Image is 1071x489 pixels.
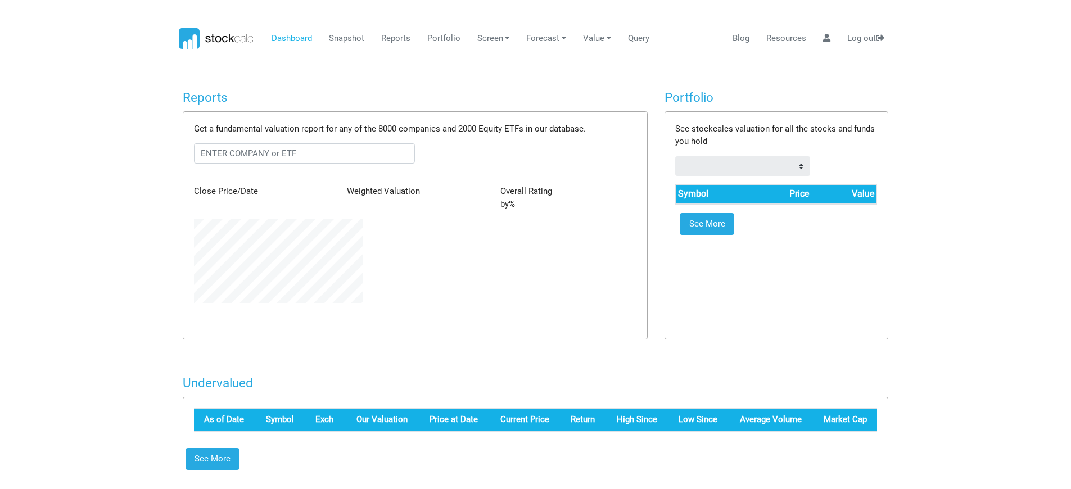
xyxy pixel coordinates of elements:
th: Value [811,185,876,203]
a: Blog [728,28,753,49]
th: Average 30 day Volume [727,409,812,431]
h4: Reports [183,90,648,105]
a: See More [186,448,239,470]
div: by % [492,185,645,210]
a: Query [623,28,653,49]
h4: Undervalued [183,375,888,391]
a: Snapshot [324,28,368,49]
p: Get a fundamental valuation report for any of the 8000 companies and 2000 Equity ETFs in our data... [194,123,636,135]
a: See More [680,213,734,236]
th: Return since Reference Date [559,409,605,431]
th: Stock Ticker [256,409,305,431]
th: Stock Exchange [305,409,345,431]
span: Close Price/Date [194,186,258,196]
span: Weighted Valuation [347,186,420,196]
span: Overall Rating [500,186,552,196]
th: Reference Date [194,409,256,431]
th: Symbol [676,185,747,203]
a: Screen [473,28,514,49]
th: Market Cap [812,409,877,431]
p: See stockcalcs valuation for all the stocks and funds you hold [675,123,877,148]
a: Value [579,28,616,49]
a: Reports [377,28,414,49]
th: Close Price on the Reference Date [418,409,488,431]
a: Forecast [522,28,571,49]
a: Dashboard [267,28,316,49]
th: Low Since [667,409,728,431]
input: ENTER COMPANY or ETF [194,143,415,164]
th: Last Close Price [488,409,559,431]
th: High Since [605,409,667,431]
h4: Portfolio [665,90,888,105]
a: Portfolio [423,28,464,49]
a: Resources [762,28,810,49]
th: Weighted Average Fundamental Valuation [345,409,418,431]
a: Log out [843,28,888,49]
th: Price [747,185,811,203]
